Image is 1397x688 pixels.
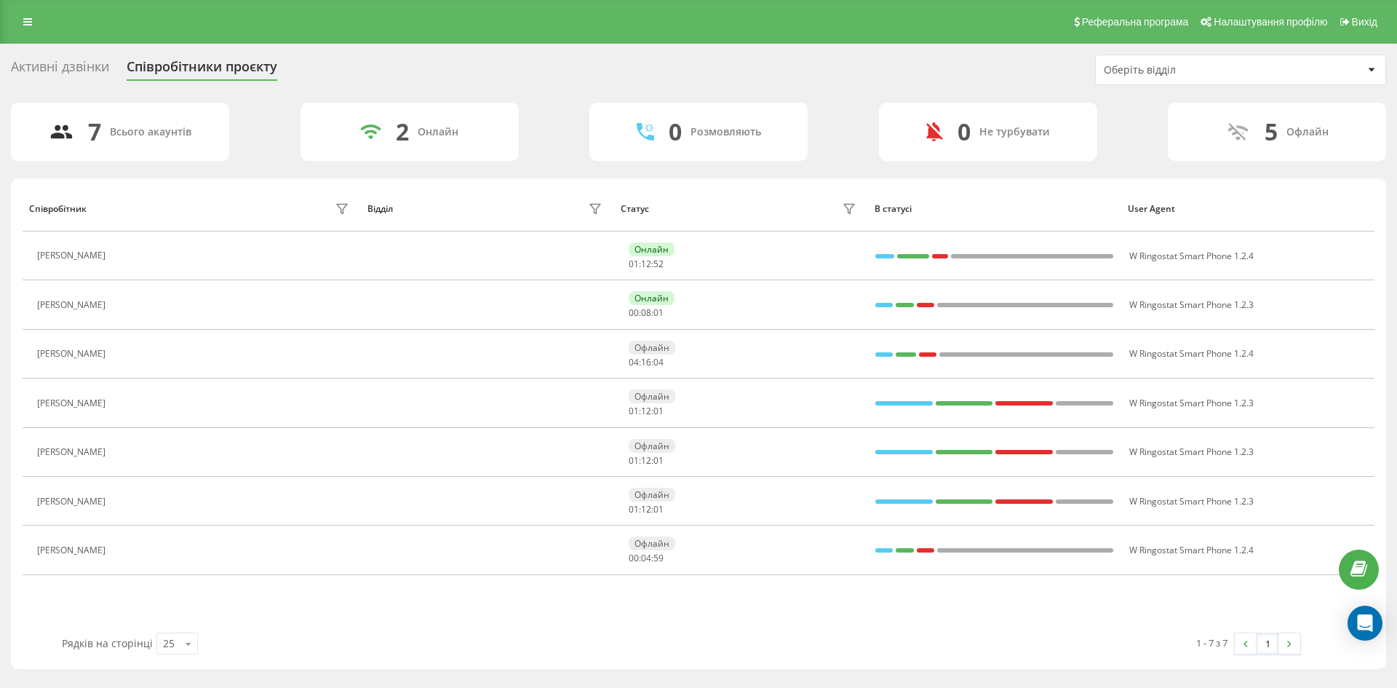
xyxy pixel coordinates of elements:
div: 0 [669,118,682,146]
div: Онлайн [629,291,674,305]
span: 04 [641,552,651,564]
span: 12 [641,454,651,467]
div: [PERSON_NAME] [37,349,109,359]
div: [PERSON_NAME] [37,497,109,507]
span: Рядків на сторінці [62,636,153,650]
span: 52 [653,258,664,270]
div: 5 [1265,118,1278,146]
span: 12 [641,503,651,515]
span: W Ringostat Smart Phone 1.2.3 [1129,446,1254,458]
a: 1 [1257,633,1278,654]
span: W Ringostat Smart Phone 1.2.3 [1129,397,1254,409]
span: 01 [629,405,639,417]
div: 7 [88,118,101,146]
span: 12 [641,258,651,270]
span: 01 [629,258,639,270]
span: 12 [641,405,651,417]
div: Офлайн [629,390,675,403]
div: [PERSON_NAME] [37,398,109,408]
div: Онлайн [418,126,458,138]
div: : : [629,553,664,564]
span: 01 [629,454,639,467]
span: W Ringostat Smart Phone 1.2.4 [1129,250,1254,262]
div: Офлайн [1286,126,1329,138]
span: Вихід [1352,16,1377,28]
div: Статус [621,204,649,214]
div: 1 - 7 з 7 [1196,636,1227,650]
span: W Ringostat Smart Phone 1.2.4 [1129,347,1254,360]
div: Оберіть відділ [1104,64,1278,76]
div: User Agent [1128,204,1368,214]
div: : : [629,357,664,368]
span: 04 [629,356,639,368]
span: 01 [653,454,664,467]
div: : : [629,259,664,269]
div: Відділ [367,204,393,214]
span: 01 [653,307,664,319]
div: Офлайн [629,537,675,550]
div: Не турбувати [979,126,1050,138]
div: Open Intercom Messenger [1348,606,1382,641]
div: : : [629,406,664,416]
span: 59 [653,552,664,564]
span: Налаштування профілю [1214,16,1327,28]
span: W Ringostat Smart Phone 1.2.3 [1129,495,1254,507]
span: W Ringostat Smart Phone 1.2.4 [1129,544,1254,556]
div: Офлайн [629,488,675,502]
span: 00 [629,307,639,319]
div: Співробітник [29,204,87,214]
div: [PERSON_NAME] [37,300,109,310]
div: Активні дзвінки [11,59,109,82]
div: 0 [958,118,971,146]
div: [PERSON_NAME] [37,250,109,261]
span: 00 [629,552,639,564]
span: 01 [629,503,639,515]
div: Співробітники проєкту [127,59,277,82]
div: Офлайн [629,341,675,355]
div: : : [629,505,664,515]
div: В статусі [875,204,1115,214]
span: 08 [641,307,651,319]
span: 16 [641,356,651,368]
div: [PERSON_NAME] [37,447,109,457]
span: 01 [653,503,664,515]
div: Онлайн [629,242,674,256]
div: Розмовляють [690,126,761,138]
div: [PERSON_NAME] [37,545,109,555]
span: Реферальна програма [1082,16,1189,28]
div: Всього акаунтів [110,126,191,138]
div: 25 [163,636,175,651]
div: 2 [396,118,409,146]
span: 01 [653,405,664,417]
div: : : [629,456,664,466]
div: : : [629,308,664,318]
span: W Ringostat Smart Phone 1.2.3 [1129,298,1254,311]
span: 04 [653,356,664,368]
div: Офлайн [629,439,675,453]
